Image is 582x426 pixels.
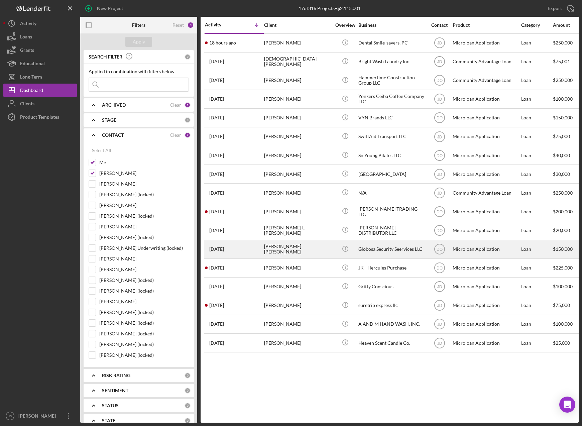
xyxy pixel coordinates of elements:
[264,72,331,89] div: [PERSON_NAME]
[453,165,519,183] div: Microloan Application
[521,72,552,89] div: Loan
[358,90,425,108] div: Yonkers Ceiba Coffee Company LLC
[437,247,443,252] text: DO
[453,203,519,220] div: Microloan Application
[99,330,189,337] label: [PERSON_NAME] (locked)
[89,144,115,157] button: Select All
[20,43,34,59] div: Grants
[185,418,191,424] div: 0
[209,115,224,120] time: 2025-08-16 21:03
[553,53,578,71] div: $75,001
[453,34,519,52] div: Microloan Application
[92,144,111,157] div: Select All
[453,184,519,202] div: Community Advantage Loan
[99,277,189,284] label: [PERSON_NAME] (locked)
[3,110,77,124] button: Product Templates
[102,418,115,423] b: STATE
[299,6,361,11] div: 17 of 316 Projects • $2,115,001
[437,322,442,327] text: JD
[172,22,184,28] div: Reset
[437,266,443,271] text: DO
[264,34,331,52] div: [PERSON_NAME]
[553,165,578,183] div: $30,000
[521,259,552,277] div: Loan
[453,297,519,314] div: Microloan Application
[553,240,578,258] div: $150,000
[553,315,578,333] div: $100,000
[453,221,519,239] div: Microloan Application
[3,84,77,97] button: Dashboard
[358,297,425,314] div: suretrip express llc
[453,334,519,352] div: Microloan Application
[358,146,425,164] div: So Young Pilates LLC
[264,165,331,183] div: [PERSON_NAME]
[20,84,43,99] div: Dashboard
[209,321,224,327] time: 2025-05-05 14:36
[99,309,189,316] label: [PERSON_NAME] (locked)
[99,223,189,230] label: [PERSON_NAME]
[264,203,331,220] div: [PERSON_NAME]
[89,54,122,60] b: SEARCH FILTER
[264,90,331,108] div: [PERSON_NAME]
[99,352,189,358] label: [PERSON_NAME] (locked)
[453,315,519,333] div: Microloan Application
[358,34,425,52] div: Dental Smile-savers, PC
[358,165,425,183] div: [GEOGRAPHIC_DATA]
[185,132,191,138] div: 2
[453,90,519,108] div: Microloan Application
[209,246,224,252] time: 2025-06-20 09:24
[264,128,331,145] div: [PERSON_NAME]
[209,190,224,196] time: 2025-07-07 15:44
[99,320,189,326] label: [PERSON_NAME] (locked)
[97,2,123,15] div: New Project
[20,70,42,85] div: Long-Term
[264,259,331,277] div: [PERSON_NAME]
[521,90,552,108] div: Loan
[453,22,519,28] div: Product
[209,78,224,83] time: 2025-08-19 16:42
[553,259,578,277] div: $225,000
[99,234,189,241] label: [PERSON_NAME] (locked)
[80,2,130,15] button: New Project
[553,203,578,220] div: $200,000
[453,109,519,127] div: Microloan Application
[3,43,77,57] a: Grants
[20,57,45,72] div: Educational
[427,22,452,28] div: Contact
[209,40,236,45] time: 2025-08-21 03:30
[521,315,552,333] div: Loan
[358,221,425,239] div: [PERSON_NAME] DISTRIBUTOR LLC
[453,240,519,258] div: Microloan Application
[521,128,552,145] div: Loan
[358,315,425,333] div: A AND M HAND WASH, INC.
[99,170,189,177] label: [PERSON_NAME]
[264,240,331,258] div: [PERSON_NAME] [PERSON_NAME]
[264,278,331,296] div: [PERSON_NAME]
[3,97,77,110] button: Clients
[553,297,578,314] div: $75,000
[99,245,189,251] label: [PERSON_NAME] Underwriting (locked)
[264,184,331,202] div: [PERSON_NAME]
[264,146,331,164] div: [PERSON_NAME]
[185,403,191,409] div: 0
[553,221,578,239] div: $20,000
[521,221,552,239] div: Loan
[521,334,552,352] div: Loan
[437,228,443,233] text: DO
[17,409,60,424] div: [PERSON_NAME]
[185,388,191,394] div: 0
[209,209,224,214] time: 2025-07-01 22:25
[358,109,425,127] div: VYN Brands LLC
[437,303,442,308] text: JD
[553,109,578,127] div: $150,000
[3,57,77,70] button: Educational
[437,191,442,195] text: JD
[264,221,331,239] div: [PERSON_NAME] L [PERSON_NAME]
[3,70,77,84] a: Long-Term
[264,53,331,71] div: [DEMOGRAPHIC_DATA][PERSON_NAME]
[99,266,189,273] label: [PERSON_NAME]
[209,172,224,177] time: 2025-07-08 17:19
[358,128,425,145] div: SwiftAid Transport LLC
[209,340,224,346] time: 2025-01-08 01:19
[170,102,181,108] div: Clear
